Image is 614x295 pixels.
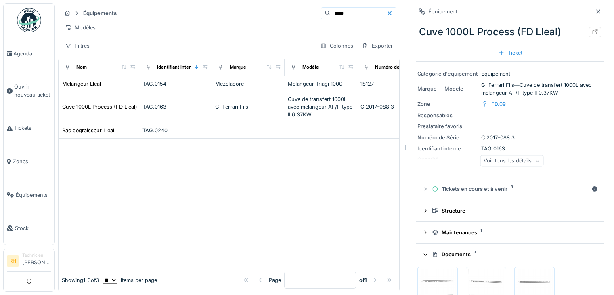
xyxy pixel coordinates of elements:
div: C 2017-088.3 [417,134,603,141]
li: [PERSON_NAME] [22,252,51,270]
div: Structure [432,207,595,215]
div: G. Ferrari Fils [215,103,281,111]
div: G. Ferrari Fils — Cuve de transfert 1000L avec mélangeur AF/F type II 0.37KW [417,81,603,97]
div: Zone [417,100,478,108]
div: TAG.0154 [142,80,209,88]
li: RH [7,255,19,267]
div: Numéro de Série [375,64,412,71]
a: Agenda [4,37,54,70]
span: Tickets [14,124,51,132]
img: Badge_color-CXgf-gQk.svg [17,8,41,32]
div: TAG.0163 [417,145,603,152]
div: Cuve 1000L Process (FD Lleal) [416,21,604,42]
a: Zones [4,145,54,178]
div: Identifiant interne [417,145,478,152]
div: Identifiant interne [157,64,196,71]
div: Modèle [302,64,319,71]
div: Voir tous les détails [480,155,543,167]
div: Équipement [428,8,457,15]
div: FD.09 [491,100,506,108]
div: Numéro de Série [417,134,478,141]
div: TAG.0240 [142,126,209,134]
div: Bac dégraisseur Lleal [62,126,114,134]
a: Stock [4,212,54,245]
div: 18127 [360,80,427,88]
div: Marque [230,64,246,71]
div: Maintenances [432,229,595,236]
div: Technicien [22,252,51,258]
div: Equipement [417,70,603,78]
div: Prestataire favoris [417,122,478,130]
span: Équipements [16,191,51,199]
summary: Documents7 [419,247,601,262]
a: Tickets [4,112,54,145]
div: Colonnes [316,40,357,52]
div: Nom [76,64,87,71]
div: Mélangeur Lleal [62,80,101,88]
summary: Structure [419,203,601,218]
span: Zones [13,158,51,165]
span: Stock [15,224,51,232]
a: Équipements [4,178,54,212]
div: Tickets en cours et à venir [432,185,588,193]
div: Ticket [495,47,526,58]
span: Ouvrir nouveau ticket [14,83,51,98]
div: Cuve 1000L Process (FD Lleal) [62,103,137,111]
summary: Tickets en cours et à venir3 [419,181,601,196]
div: Modèles [61,22,99,34]
div: Mélangeur Triagi 1000 [288,80,354,88]
div: TAG.0163 [142,103,209,111]
div: Documents [432,251,595,258]
div: Exporter [358,40,396,52]
div: Mezcladore [215,80,281,88]
summary: Maintenances1 [419,225,601,240]
strong: Équipements [80,9,120,17]
div: items per page [103,276,157,284]
div: Responsables [417,112,478,119]
div: Catégorie d'équipement [417,70,478,78]
a: Ouvrir nouveau ticket [4,70,54,112]
div: C 2017-088.3 [360,103,427,111]
div: Page [269,276,281,284]
div: Marque — Modèle [417,85,478,93]
span: Agenda [13,50,51,57]
div: Cuve de transfert 1000L avec mélangeur AF/F type II 0.37KW [288,95,354,119]
a: RH Technicien[PERSON_NAME] [7,252,51,272]
div: Showing 1 - 3 of 3 [62,276,99,284]
strong: of 1 [359,276,367,284]
div: Filtres [61,40,93,52]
